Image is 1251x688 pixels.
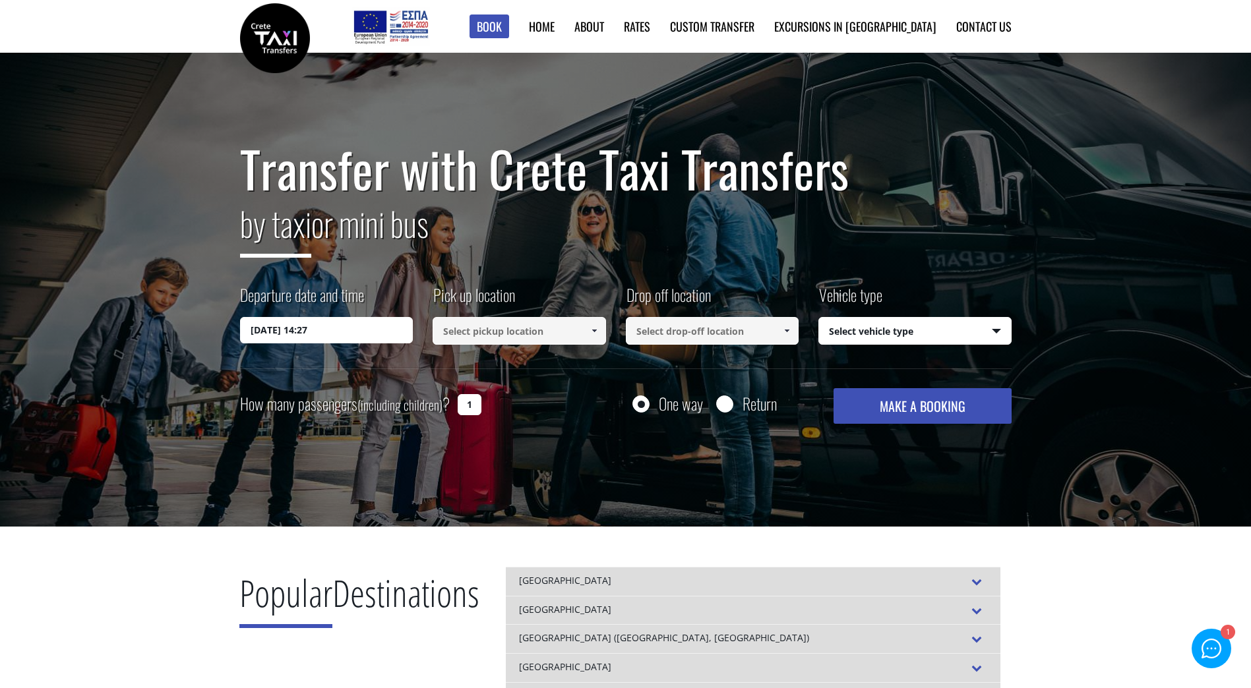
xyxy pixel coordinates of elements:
span: by taxi [240,198,311,258]
a: Book [470,14,509,39]
h1: Transfer with Crete Taxi Transfers [240,141,1012,196]
h2: or mini bus [240,196,1012,268]
label: Departure date and time [240,283,364,317]
span: Select vehicle type [819,318,1011,345]
label: Pick up location [433,283,515,317]
a: Home [529,18,555,35]
div: [GEOGRAPHIC_DATA] ([GEOGRAPHIC_DATA], [GEOGRAPHIC_DATA]) [506,624,1000,653]
label: One way [659,395,703,412]
span: Popular [239,567,332,628]
img: Crete Taxi Transfers | Safe Taxi Transfer Services from to Heraklion Airport, Chania Airport, Ret... [240,3,310,73]
div: [GEOGRAPHIC_DATA] [506,567,1000,596]
label: Return [743,395,777,412]
div: [GEOGRAPHIC_DATA] [506,596,1000,625]
a: Contact us [956,18,1012,35]
a: Show All Items [583,317,605,345]
small: (including children) [357,395,442,415]
label: How many passengers ? [240,388,450,420]
a: About [574,18,604,35]
h2: Destinations [239,567,479,638]
a: Excursions in [GEOGRAPHIC_DATA] [774,18,936,35]
input: Select pickup location [433,317,606,345]
button: MAKE A BOOKING [834,388,1011,424]
label: Drop off location [626,283,711,317]
input: Select drop-off location [626,317,799,345]
a: Show All Items [776,317,798,345]
img: e-bannersEUERDF180X90.jpg [351,7,430,46]
a: Custom Transfer [670,18,754,35]
div: 1 [1221,625,1235,640]
a: Rates [624,18,650,35]
div: [GEOGRAPHIC_DATA] [506,653,1000,682]
a: Crete Taxi Transfers | Safe Taxi Transfer Services from to Heraklion Airport, Chania Airport, Ret... [240,30,310,43]
label: Vehicle type [818,283,882,317]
